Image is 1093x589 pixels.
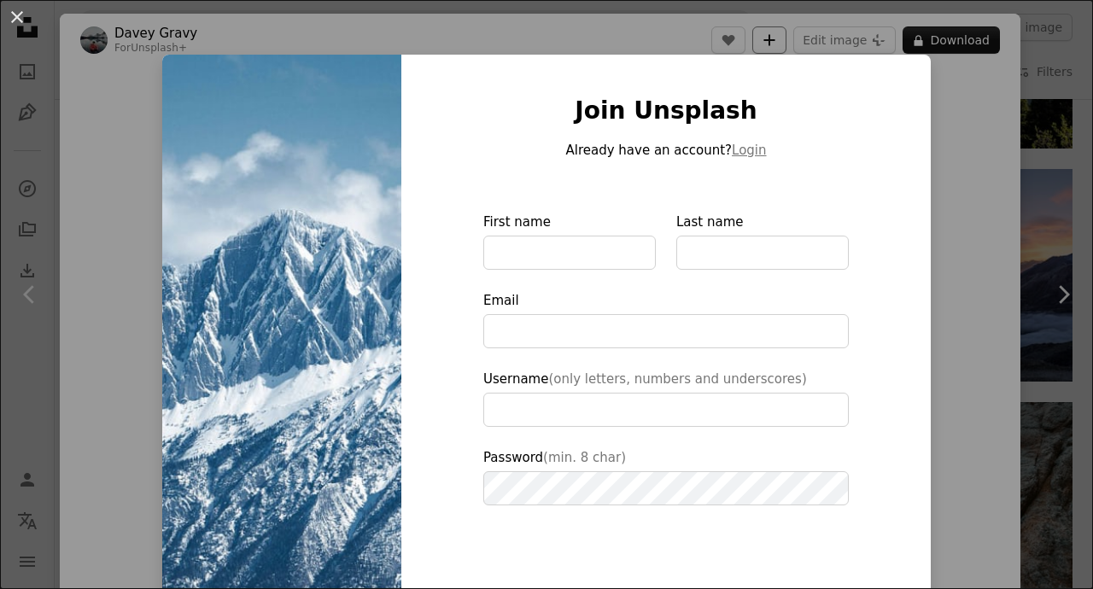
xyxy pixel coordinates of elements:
[483,96,849,126] h1: Join Unsplash
[483,290,849,348] label: Email
[548,371,806,387] span: (only letters, numbers and underscores)
[732,140,766,160] button: Login
[676,236,849,270] input: Last name
[483,393,849,427] input: Username(only letters, numbers and underscores)
[483,369,849,427] label: Username
[483,447,849,505] label: Password
[483,471,849,505] input: Password(min. 8 char)
[676,212,849,270] label: Last name
[483,236,656,270] input: First name
[483,140,849,160] p: Already have an account?
[543,450,626,465] span: (min. 8 char)
[483,314,849,348] input: Email
[483,212,656,270] label: First name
